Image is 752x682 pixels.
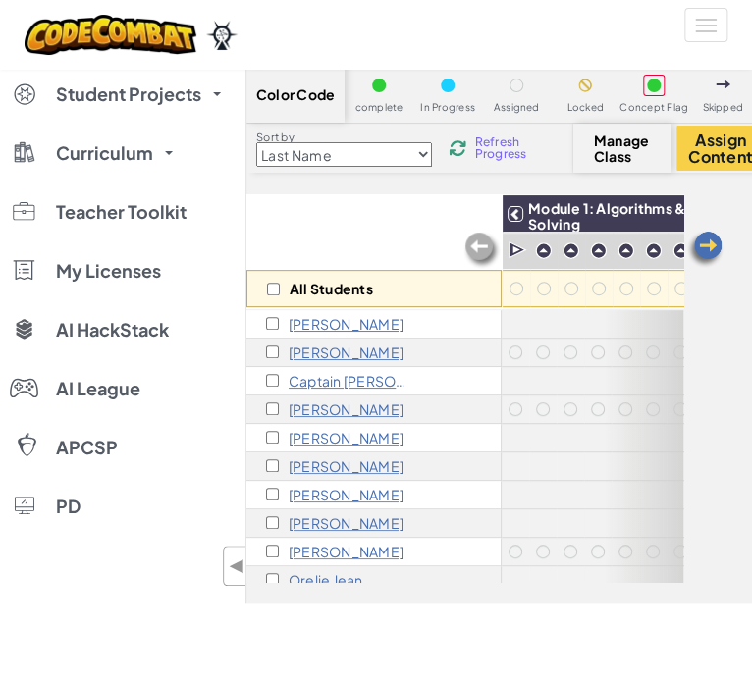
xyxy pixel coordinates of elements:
[672,242,689,259] img: IconPracticeLevel.svg
[289,430,403,446] p: Immanuel Carballo
[56,203,187,221] span: Teacher Toolkit
[25,15,196,55] img: CodeCombat logo
[206,21,238,50] img: Ozaria
[289,572,363,588] p: Orelie Jean
[289,458,403,474] p: Owen Cawby
[289,373,411,389] p: Captain Bloxbeard
[289,401,403,417] p: Eli c
[290,281,373,296] p: All Students
[256,130,432,145] label: Sort by
[56,380,140,397] span: AI League
[289,515,403,531] p: Eli Ford
[449,139,466,157] img: IconReload.svg
[566,102,603,113] span: Locked
[619,102,688,113] span: Concept Flag
[563,242,579,259] img: IconPracticeLevel.svg
[462,231,502,270] img: Arrow_Left_Inactive.png
[289,316,403,332] p: Elisha A
[289,344,403,360] p: Rocco A
[474,136,535,160] span: Refresh Progress
[702,102,743,113] span: Skipped
[535,242,552,259] img: IconPracticeLevel.svg
[590,242,607,259] img: IconPracticeLevel.svg
[528,199,746,233] span: Module 1: Algorithms & Problem Solving
[645,242,662,259] img: IconPracticeLevel.svg
[420,102,475,113] span: In Progress
[494,102,540,113] span: Assigned
[716,80,730,88] img: IconSkippedLevel.svg
[685,230,725,269] img: Arrow_Left.png
[229,551,245,580] span: ◀
[56,262,161,280] span: My Licenses
[56,321,169,339] span: AI HackStack
[289,544,403,559] p: Gabriel Gonzalez-Garcia
[289,487,403,502] p: Parker Doerrfeld
[56,85,201,103] span: Student Projects
[256,86,335,102] span: Color Code
[618,242,634,259] img: IconPracticeLevel.svg
[594,132,652,164] span: Manage Class
[56,144,153,162] span: Curriculum
[355,102,403,113] span: complete
[509,240,527,260] img: IconCutscene.svg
